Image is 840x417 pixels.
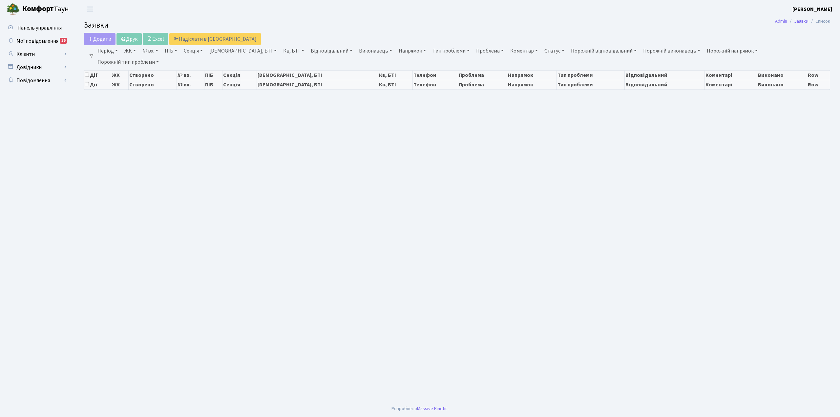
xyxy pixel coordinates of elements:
[111,80,128,89] th: ЖК
[807,80,830,89] th: Row
[111,70,128,80] th: ЖК
[378,70,413,80] th: Кв, БТІ
[705,70,757,80] th: Коментарі
[704,45,760,56] a: Порожній напрямок
[84,70,111,80] th: Дії
[281,45,306,56] a: Кв, БТІ
[88,35,111,43] span: Додати
[391,405,449,412] div: Розроблено .
[556,80,624,89] th: Тип проблеми
[508,45,540,56] a: Коментар
[116,33,142,45] a: Друк
[84,33,115,45] a: Додати
[308,45,355,56] a: Відповідальний
[128,70,177,80] th: Створено
[22,4,69,15] span: Таун
[7,3,20,16] img: logo.png
[473,45,506,56] a: Проблема
[181,45,205,56] a: Секція
[143,33,168,45] a: Excel
[257,80,378,89] th: [DEMOGRAPHIC_DATA], БТІ
[757,70,807,80] th: Виконано
[122,45,138,56] a: ЖК
[16,37,58,45] span: Мої повідомлення
[3,61,69,74] a: Довідники
[705,80,757,89] th: Коментарі
[556,70,624,80] th: Тип проблеми
[625,80,705,89] th: Відповідальний
[792,6,832,13] b: [PERSON_NAME]
[507,70,556,80] th: Напрямок
[140,45,161,56] a: № вх.
[542,45,567,56] a: Статус
[204,70,222,80] th: ПІБ
[794,18,808,25] a: Заявки
[95,45,120,56] a: Період
[22,4,54,14] b: Комфорт
[162,45,180,56] a: ПІБ
[3,34,69,48] a: Мої повідомлення36
[222,70,257,80] th: Секція
[177,70,204,80] th: № вх.
[807,70,830,80] th: Row
[3,48,69,61] a: Клієнти
[396,45,429,56] a: Напрямок
[204,80,222,89] th: ПІБ
[775,18,787,25] a: Admin
[60,38,67,44] div: 36
[765,14,840,28] nav: breadcrumb
[3,74,69,87] a: Повідомлення
[257,70,378,80] th: [DEMOGRAPHIC_DATA], БТІ
[625,70,705,80] th: Відповідальний
[757,80,807,89] th: Виконано
[413,80,458,89] th: Телефон
[430,45,472,56] a: Тип проблеми
[792,5,832,13] a: [PERSON_NAME]
[128,80,177,89] th: Створено
[84,19,109,31] span: Заявки
[808,18,830,25] li: Список
[378,80,413,89] th: Кв, БТІ
[207,45,279,56] a: [DEMOGRAPHIC_DATA], БТІ
[82,4,98,14] button: Переключити навігацію
[17,24,62,32] span: Панель управління
[507,80,556,89] th: Напрямок
[458,70,507,80] th: Проблема
[413,70,458,80] th: Телефон
[568,45,639,56] a: Порожній відповідальний
[84,80,111,89] th: Дії
[177,80,204,89] th: № вх.
[3,21,69,34] a: Панель управління
[417,405,448,412] a: Massive Kinetic
[640,45,703,56] a: Порожній виконавець
[222,80,257,89] th: Секція
[356,45,395,56] a: Виконавець
[95,56,161,68] a: Порожній тип проблеми
[169,33,261,45] a: Надіслати в [GEOGRAPHIC_DATA]
[458,80,507,89] th: Проблема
